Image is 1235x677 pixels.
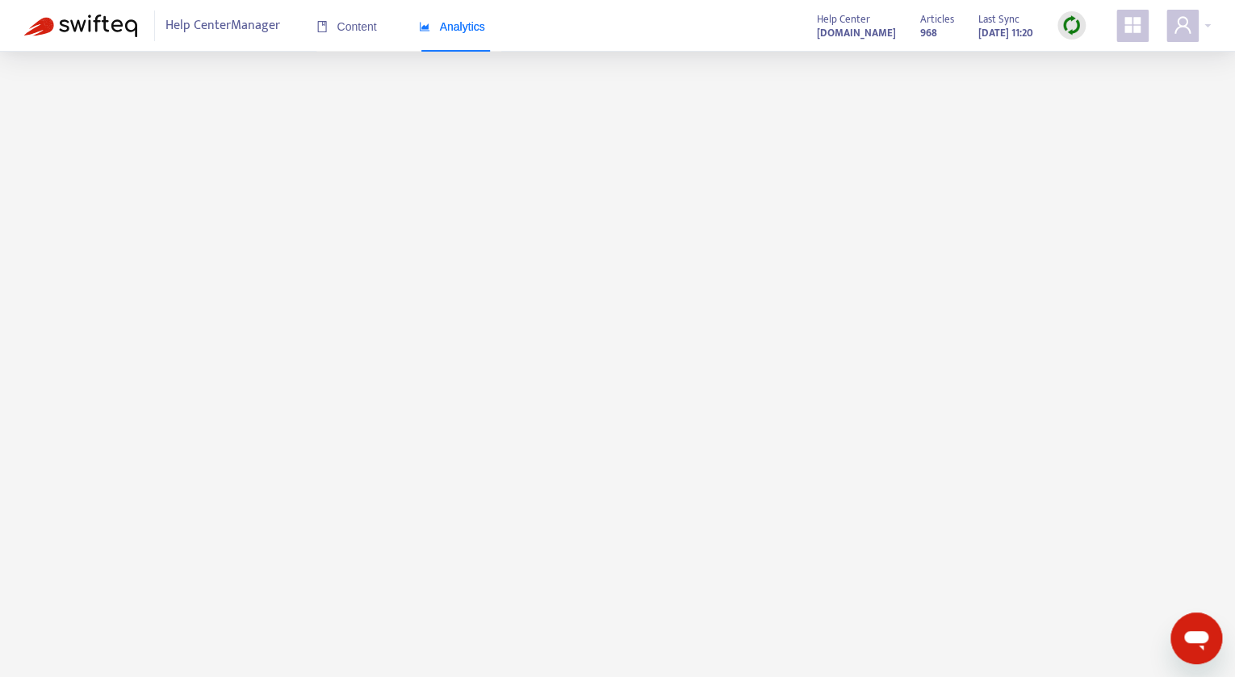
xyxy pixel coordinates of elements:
iframe: Button to launch messaging window, conversation in progress [1170,612,1222,664]
strong: [DATE] 11:20 [978,24,1033,42]
img: sync.dc5367851b00ba804db3.png [1061,15,1082,36]
img: Swifteq [24,15,137,37]
span: Articles [920,10,954,28]
span: Content [316,20,377,33]
span: Analytics [419,20,485,33]
strong: 968 [920,24,937,42]
span: Help Center Manager [165,10,280,41]
span: user [1173,15,1192,35]
span: area-chart [419,21,430,32]
span: Help Center [817,10,870,28]
span: appstore [1123,15,1142,35]
span: Last Sync [978,10,1019,28]
span: book [316,21,328,32]
a: [DOMAIN_NAME] [817,23,896,42]
strong: [DOMAIN_NAME] [817,24,896,42]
